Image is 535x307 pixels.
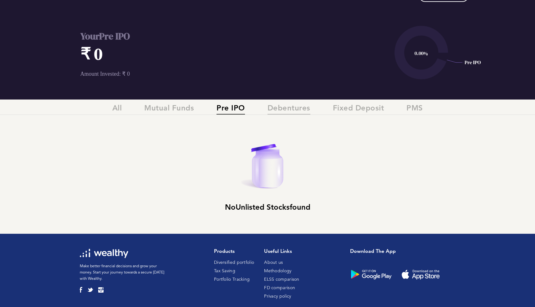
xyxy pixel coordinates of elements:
span: PMS [406,104,423,115]
h1: Download the app [350,249,450,255]
img: wl-logo-white.svg [80,249,128,258]
span: Pre IPO [217,104,245,115]
a: About us [264,260,283,265]
h1: Products [214,249,254,255]
span: Debentures [267,104,310,115]
text: Pre IPO [465,59,481,66]
a: ELSS comparison [264,277,299,282]
h2: Your Pre IPO [80,30,308,43]
p: Make better financial decisions and grow your money. Start your journey towards a secure [DATE] w... [80,263,166,282]
a: Privacy policy [264,294,291,299]
h1: ₹ 0 [80,43,308,65]
a: Methodology [264,269,291,273]
h2: No Unlisted Stocks found [225,203,310,212]
span: Mutual Funds [144,104,194,115]
h1: Useful Links [264,249,299,255]
a: FD comparison [264,286,295,290]
img: EmptyJarBig.svg [236,120,299,197]
span: All [112,104,122,115]
a: Portfolio Tracking [214,277,250,282]
p: Amount Invested: ₹ 0 [80,70,308,77]
a: Tax Saving [214,269,235,273]
span: Fixed Deposit [333,104,384,115]
text: 0.00% [415,50,428,57]
a: Diversified portfolio [214,260,254,265]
